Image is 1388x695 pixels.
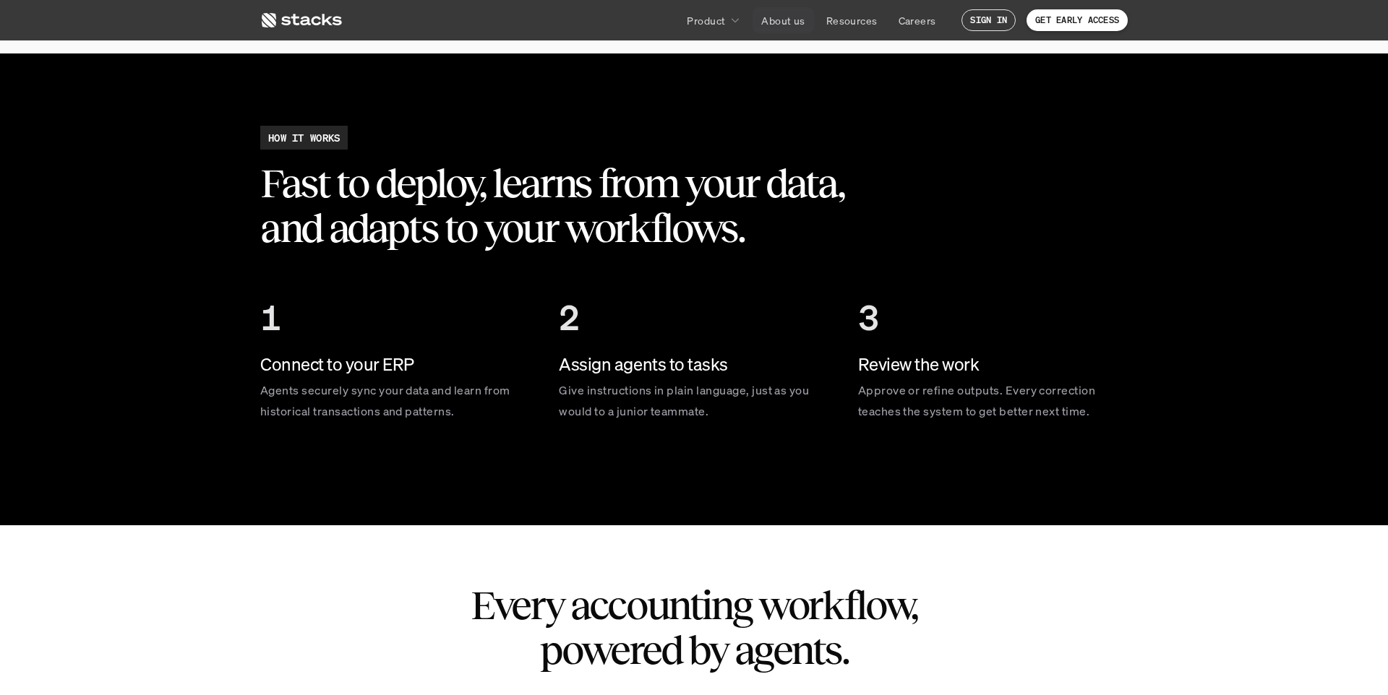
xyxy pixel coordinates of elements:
p: About us [761,13,805,28]
a: Careers [890,7,945,33]
p: Give instructions in plain language, just as you would to a junior teammate. [559,380,828,422]
h2: Fast to deploy, learns from your data, and adapts to your workflows. [260,161,882,250]
p: Approve or refine outputs. Every correction teaches the system to get better next time. [858,380,1128,422]
div: Counter ends at 2 [559,297,580,339]
p: SIGN IN [970,15,1007,25]
h4: Assign agents to tasks [559,353,828,377]
a: Resources [818,7,886,33]
p: Product [687,13,725,28]
h2: Every accounting workflow, powered by agents. [441,583,947,672]
div: Counter ends at 3 [858,297,879,339]
p: GET EARLY ACCESS [1035,15,1119,25]
h2: HOW IT WORKS [268,130,340,145]
p: Resources [826,13,878,28]
p: Agents securely sync your data and learn from historical transactions and patterns. [260,380,530,422]
a: SIGN IN [961,9,1016,31]
a: GET EARLY ACCESS [1027,9,1128,31]
p: Careers [899,13,936,28]
h4: Review the work [858,353,1128,377]
a: About us [753,7,813,33]
div: Counter ends at 1 [260,297,281,339]
h4: Connect to your ERP [260,353,530,377]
